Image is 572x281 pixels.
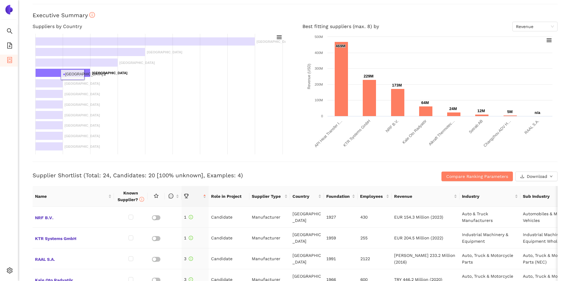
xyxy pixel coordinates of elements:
text: 300M [314,67,323,70]
span: star [154,194,159,198]
text: Kale Oto Radyatör [401,118,428,145]
text: NRF B.V. [384,119,399,134]
text: 469M [336,44,346,48]
th: this column's title is Name,this column is sortable [33,186,114,207]
text: 100M [314,98,323,102]
span: info-circle [139,197,144,202]
span: trophy [184,194,189,198]
th: this column's title is Revenue,this column is sortable [392,186,460,207]
span: Revenue [516,22,554,31]
text: 500M [314,35,323,39]
td: Candidate [209,248,249,269]
text: 229M [364,74,374,78]
h3: Supplier Shortlist (Total: 24, Candidates: 20 [100% unknown], Examples: 4) [33,172,383,179]
td: Manufacturer [249,207,290,228]
span: [PERSON_NAME] 233.2 Million (2016) [394,253,455,264]
text: [GEOGRAPHIC_DATA] [65,92,100,96]
button: downloadDownloaddown [515,172,558,181]
h3: Executive Summary [33,11,558,19]
span: 1 [184,215,193,219]
span: 1 [184,235,193,240]
text: [GEOGRAPHIC_DATA] [92,71,128,75]
td: [GEOGRAPHIC_DATA] [290,228,324,248]
span: download [520,174,524,179]
text: [GEOGRAPHIC_DATA] [65,134,100,138]
td: Candidate [209,228,249,248]
span: down [550,175,553,178]
span: Industry [462,193,514,200]
span: Known Supplier? [118,191,144,202]
button: Compare Ranking Parameters [441,172,513,181]
span: Employees [360,193,384,200]
text: Revenue (USD) [307,64,311,89]
text: [GEOGRAPHIC_DATA] [65,113,100,117]
span: 3 [184,256,193,261]
img: Logo [4,5,14,14]
td: Auto & Truck Manufacturers [460,207,520,228]
th: Role in Project [209,186,249,207]
th: this column's title is Country,this column is sortable [290,186,324,207]
span: Supplier Type [252,193,283,200]
text: [GEOGRAPHIC_DATA] [65,82,100,85]
td: 255 [358,228,392,248]
span: info-circle [189,257,193,261]
span: setting [7,265,13,277]
span: Revenue [394,193,453,200]
span: KTR Systems GmbH [35,234,112,242]
text: RAAL S.A. [523,119,540,135]
text: 173M [392,83,402,87]
h4: Best fitting suppliers (max. 8) by [302,22,558,31]
th: this column's title is Industry,this column is sortable [460,186,520,207]
span: Country [292,193,317,200]
span: Name [35,193,107,200]
span: Download [527,173,547,180]
span: container [7,55,13,67]
text: [GEOGRAPHIC_DATA] [147,50,182,54]
span: info-circle [189,236,193,240]
span: message [169,194,173,198]
text: Changzhou ADV H… [482,119,512,148]
text: n/a [535,110,541,115]
text: 0 [321,114,323,118]
text: [GEOGRAPHIC_DATA] [257,40,292,43]
td: Industrial Machinery & Equipment [460,228,520,248]
text: KTR Systems GmbH [342,119,371,148]
h4: Suppliers by Country [33,22,288,31]
text: API Heat Transfer I… [313,119,343,148]
span: info-circle [189,215,193,219]
td: Manufacturer [249,248,290,269]
th: this column's title is Employees,this column is sortable [358,186,391,207]
span: RAAL S.A. [35,255,112,263]
text: Alkraft Thermotec… [428,119,455,147]
text: 64M [421,100,429,105]
td: 1927 [324,207,358,228]
text: 12M [477,109,485,113]
td: [GEOGRAPHIC_DATA] [290,248,324,269]
text: [GEOGRAPHIC_DATA] [119,61,155,65]
span: EUR 204.5 Million (2022) [394,235,443,240]
td: 430 [358,207,392,228]
span: info-circle [89,12,95,18]
span: Compare Ranking Parameters [446,173,508,180]
td: [GEOGRAPHIC_DATA] [290,207,324,228]
span: EUR 154.3 Million (2023) [394,215,443,219]
text: 24M [449,106,457,111]
th: this column's title is Foundation,this column is sortable [324,186,358,207]
span: NRF B.V. [35,213,112,221]
td: Manufacturer [249,228,290,248]
td: Auto, Truck & Motorcycle Parts [460,248,520,269]
text: 5M [507,109,513,114]
td: Candidate [209,207,249,228]
span: search [7,26,13,38]
text: [GEOGRAPHIC_DATA] [65,145,100,148]
th: this column's title is Supplier Type,this column is sortable [249,186,290,207]
text: 400M [314,51,323,55]
td: 2122 [358,248,392,269]
text: Setrab AB [468,119,484,134]
text: 200M [314,83,323,86]
td: 1959 [324,228,358,248]
text: [GEOGRAPHIC_DATA] [65,103,100,106]
span: file-add [7,40,13,52]
td: 1991 [324,248,358,269]
text: [GEOGRAPHIC_DATA] [65,124,100,127]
